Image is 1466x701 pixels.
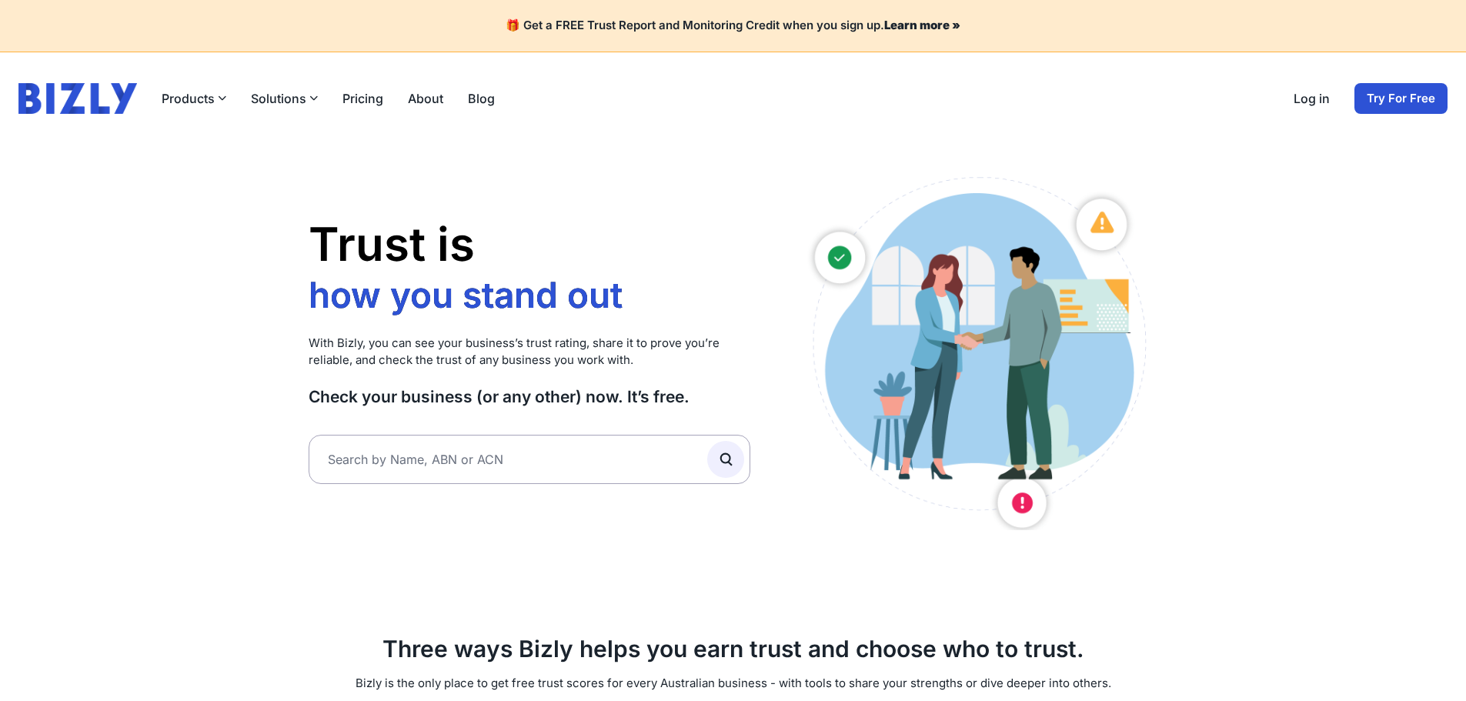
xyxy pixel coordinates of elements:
[1354,83,1448,114] a: Try For Free
[309,635,1158,663] h2: Three ways Bizly helps you earn trust and choose who to trust.
[1294,89,1330,108] a: Log in
[251,89,318,108] button: Solutions
[162,89,226,108] button: Products
[408,89,443,108] a: About
[309,317,631,362] li: who you work with
[468,89,495,108] a: Blog
[309,335,751,369] p: With Bizly, you can see your business’s trust rating, share it to prove you’re reliable, and chec...
[309,675,1158,693] p: Bizly is the only place to get free trust scores for every Australian business - with tools to sh...
[884,18,960,32] a: Learn more »
[309,273,631,318] li: how you stand out
[309,435,751,484] input: Search by Name, ABN or ACN
[342,89,383,108] a: Pricing
[18,18,1448,33] h4: 🎁 Get a FREE Trust Report and Monitoring Credit when you sign up.
[796,169,1157,530] img: Australian small business owners illustration
[309,386,751,407] h3: Check your business (or any other) now. It’s free.
[309,216,475,272] span: Trust is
